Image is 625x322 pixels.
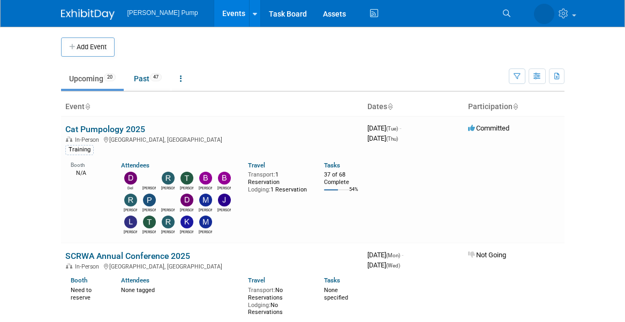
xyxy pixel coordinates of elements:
a: Attendees [121,277,149,284]
div: Ryan Intriago [124,206,137,213]
span: [PERSON_NAME] Pump [127,9,198,17]
img: Amanda Smith [143,172,156,185]
img: Martin Strong [199,194,212,206]
img: Amanda Smith [534,4,554,24]
img: Del Ritz [124,172,137,185]
span: Lodging: [248,302,270,309]
a: Cat Pumpology 2025 [65,124,145,134]
div: Lee Feeser [124,228,137,235]
div: Jake Sowders [217,206,231,213]
img: Bobby Zitzka [199,172,212,185]
div: Martin Strong [199,206,212,213]
div: [GEOGRAPHIC_DATA], [GEOGRAPHIC_DATA] [65,262,359,270]
img: Brian Peek [218,172,231,185]
span: (Wed) [386,263,400,269]
div: N/A [71,168,106,177]
img: In-Person Event [66,263,72,269]
div: [GEOGRAPHIC_DATA], [GEOGRAPHIC_DATA] [65,135,359,143]
img: Ryan McHugh [162,194,175,206]
a: Travel [248,277,265,284]
span: [DATE] [367,124,401,132]
span: Committed [468,124,509,132]
div: Booth [71,158,106,168]
span: Transport: [248,171,275,178]
span: In-Person [75,136,102,143]
div: Bobby Zitzka [199,185,212,191]
span: - [400,124,401,132]
div: Training [65,145,94,155]
img: Mike Walters [199,216,212,228]
button: Add Event [61,37,115,57]
a: Upcoming20 [61,68,124,89]
span: (Thu) [386,136,398,142]
span: (Tue) [386,126,398,132]
img: In-Person Event [66,136,72,142]
span: [DATE] [367,134,398,142]
a: Past47 [126,68,170,89]
div: Need to reserve [71,285,106,301]
div: Patrick Champagne [142,206,156,213]
div: 37 of 68 Complete [324,171,359,186]
div: Kim M [180,228,193,235]
img: Teri Beth Perkins [180,172,193,185]
a: Travel [248,162,265,169]
div: Robert Lega [161,185,175,191]
img: Robert Lega [162,172,175,185]
span: [DATE] [367,251,403,259]
th: Dates [363,98,464,116]
img: Patrick Champagne [143,194,156,206]
div: None tagged [121,285,240,294]
span: 20 [104,73,116,81]
span: [DATE] [367,261,400,269]
div: No Reservations No Reservations [248,285,308,316]
a: Booth [71,277,87,284]
span: Transport: [248,287,275,294]
img: Ryan Intriago [124,194,137,206]
div: Mike Walters [199,228,212,235]
a: Tasks [324,277,340,284]
a: Tasks [324,162,340,169]
img: David Perry [180,194,193,206]
div: Richard Pendley [161,228,175,235]
div: 1 Reservation 1 Reservation [248,169,308,193]
a: Sort by Participation Type [513,102,518,111]
img: Kim M [180,216,193,228]
a: Sort by Event Name [85,102,90,111]
span: In-Person [75,263,102,270]
a: Sort by Start Date [387,102,393,111]
span: (Mon) [386,252,400,258]
span: Not Going [468,251,506,259]
img: Richard Pendley [162,216,175,228]
th: Event [61,98,363,116]
a: Attendees [121,162,149,169]
th: Participation [464,98,564,116]
span: - [402,251,403,259]
img: ExhibitDay [61,9,115,20]
div: Brian Peek [217,185,231,191]
div: Ryan McHugh [161,206,175,213]
td: 54% [349,187,358,201]
a: SCRWA Annual Conference 2025 [65,251,190,261]
img: Jake Sowders [218,194,231,206]
img: Lee Feeser [124,216,137,228]
span: Lodging: [248,186,270,193]
div: Amanda Smith [142,185,156,191]
div: Teri Beth Perkins [180,185,193,191]
span: 47 [150,73,162,81]
span: None specified [324,287,348,301]
img: Tony Lewis [143,216,156,228]
div: David Perry [180,206,193,213]
div: Tony Lewis [142,228,156,235]
div: Del Ritz [124,185,137,191]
